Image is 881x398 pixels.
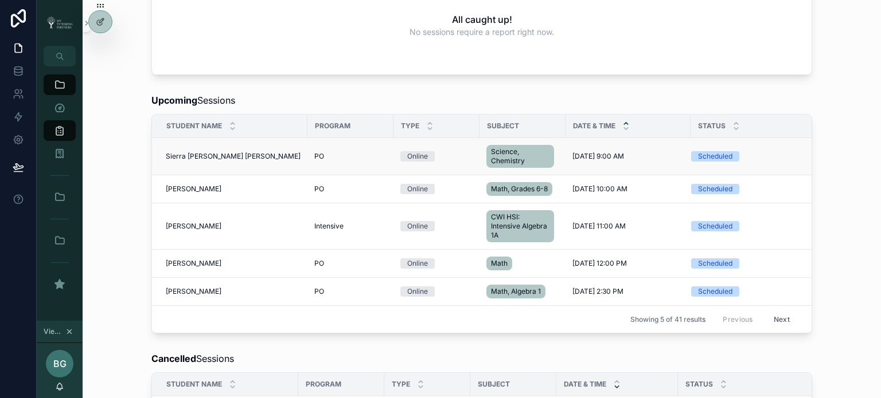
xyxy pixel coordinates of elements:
span: Status [698,121,726,131]
button: Next [766,310,798,328]
span: Showing 5 of 41 results [630,315,705,324]
span: Intensive [314,222,344,231]
span: Science, Chemistry [491,147,549,165]
span: Subject [487,121,519,131]
div: Online [407,286,428,297]
strong: Cancelled [151,353,196,364]
div: Online [407,151,428,161]
span: BG [53,357,67,371]
span: PO [314,259,324,268]
strong: Upcoming [151,94,197,106]
span: Math, Algebra 1 [491,287,541,296]
div: Online [407,221,428,231]
span: Type [401,121,419,131]
span: [DATE] 9:00 AM [572,152,624,161]
div: Scheduled [698,258,732,269]
div: Online [407,184,428,194]
span: Sessions [151,93,235,107]
span: Subject [478,380,510,389]
span: [PERSON_NAME] [166,287,221,296]
span: Date & Time [573,121,615,131]
span: Program [315,121,350,131]
div: scrollable content [37,66,83,309]
span: [DATE] 11:00 AM [572,222,626,231]
span: [PERSON_NAME] [166,259,221,268]
h2: All caught up! [452,13,512,26]
div: Scheduled [698,286,732,297]
img: App logo [44,15,76,30]
span: PO [314,184,324,194]
span: Status [685,380,713,389]
span: Program [306,380,341,389]
span: Student Name [166,121,222,131]
span: Date & Time [564,380,606,389]
span: Math [491,259,508,268]
span: PO [314,287,324,296]
span: [DATE] 10:00 AM [572,184,627,194]
div: Scheduled [698,184,732,194]
span: Student Name [166,380,222,389]
span: Sessions [151,352,234,365]
span: Type [392,380,410,389]
div: Scheduled [698,151,732,161]
span: Viewing as Bill [44,327,63,336]
div: Online [407,258,428,269]
span: No sessions require a report right now. [410,26,554,38]
span: Math, Grades 6-8 [491,184,548,194]
span: [DATE] 2:30 PM [572,287,623,296]
span: PO [314,152,324,161]
span: CWI HSI: Intensive Algebra 1A [491,212,549,240]
span: [PERSON_NAME] [166,222,221,231]
span: [PERSON_NAME] [166,184,221,194]
span: Sierra [PERSON_NAME] [PERSON_NAME] [166,152,301,161]
span: [DATE] 12:00 PM [572,259,627,268]
div: Scheduled [698,221,732,231]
